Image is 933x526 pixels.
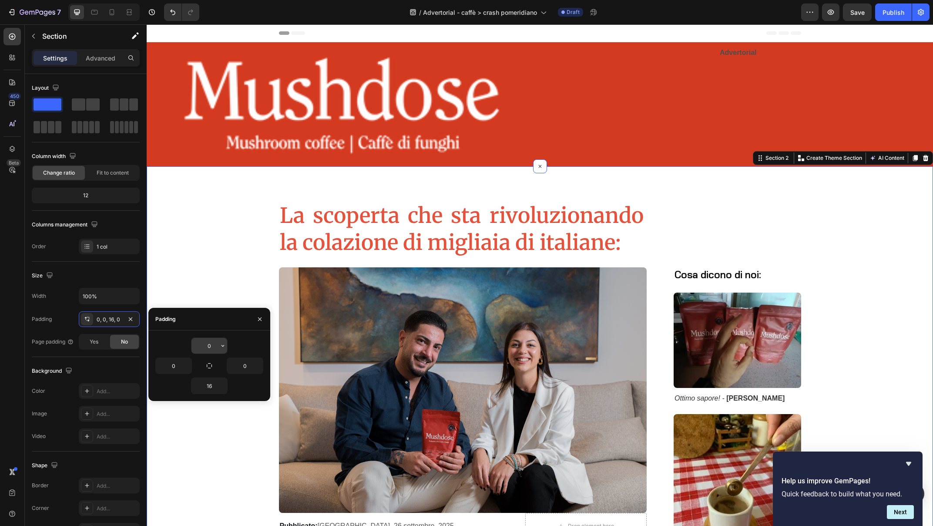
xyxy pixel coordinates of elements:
[32,219,100,231] div: Columns management
[850,9,865,16] span: Save
[191,378,227,394] input: Auto
[227,358,263,374] input: Auto
[419,8,421,17] span: /
[164,3,199,21] div: Undo/Redo
[843,3,872,21] button: Save
[423,8,537,17] span: Advertorial - caffè > crash pomeridiano
[32,432,46,440] div: Video
[121,338,128,346] span: No
[133,498,171,505] strong: Pubblicato:
[903,459,914,469] button: Hide survey
[132,177,498,233] h1: La scoperta che sta rivoluzionando la colazione di migliaia di italiane:
[32,151,78,162] div: Column width
[32,387,45,395] div: Color
[567,8,580,16] span: Draft
[32,460,60,472] div: Shape
[527,243,654,258] h3: Cosa dicono di noi:
[782,490,914,498] p: Quick feedback to build what you need.
[883,8,904,17] div: Publish
[32,270,55,282] div: Size
[32,338,74,346] div: Page padding
[191,338,227,354] input: Auto
[32,410,47,418] div: Image
[32,504,49,512] div: Corner
[43,169,75,177] span: Change ratio
[660,130,715,138] p: Create Theme Section
[7,159,21,166] div: Beta
[42,31,114,41] p: Section
[397,21,787,36] div: Rich Text Editor. Editing area: main
[527,390,654,516] img: gempages_509916340421657773-b0e1a7fb-a775-4505-aec0-567436cc32a5.png
[782,476,914,486] h2: Help us improve GemPages!
[97,243,138,251] div: 1 col
[32,365,74,377] div: Background
[97,505,138,513] div: Add...
[421,498,467,505] div: Drop element here
[528,370,578,378] i: Ottimo sapore! -
[887,505,914,519] button: Next question
[43,54,67,63] p: Settings
[527,268,654,363] img: gempages_509916340421657773-835b3fdb-5beb-403c-bf84-13267d7a259d.png
[32,82,61,94] div: Layout
[147,24,933,526] iframe: Design area
[782,459,914,519] div: Help us improve GemPages!
[32,315,52,323] div: Padding
[90,338,98,346] span: Yes
[34,189,138,202] div: 12
[79,288,139,304] input: Auto
[57,7,61,17] p: 7
[86,54,115,63] p: Advanced
[875,3,912,21] button: Publish
[97,388,138,395] div: Add...
[3,3,65,21] button: 7
[97,169,129,177] span: Fit to content
[32,292,46,300] div: Width
[97,410,138,418] div: Add...
[132,243,500,489] img: gempages_509916340421657773-d45a55b0-37e4-43ab-afd3-8729861f09ed.jpg
[580,370,638,378] strong: [PERSON_NAME]
[155,315,176,323] div: Padding
[97,316,122,324] div: 0, 0, 16, 0
[156,358,191,374] input: Auto
[97,433,138,441] div: Add...
[721,128,759,139] button: AI Content
[32,482,49,489] div: Border
[32,243,46,250] div: Order
[133,497,374,506] p: [GEOGRAPHIC_DATA], 26 settembre, 2025
[617,130,644,138] div: Section 2
[97,482,138,490] div: Add...
[573,24,610,32] strong: Advertorial
[8,93,21,100] div: 450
